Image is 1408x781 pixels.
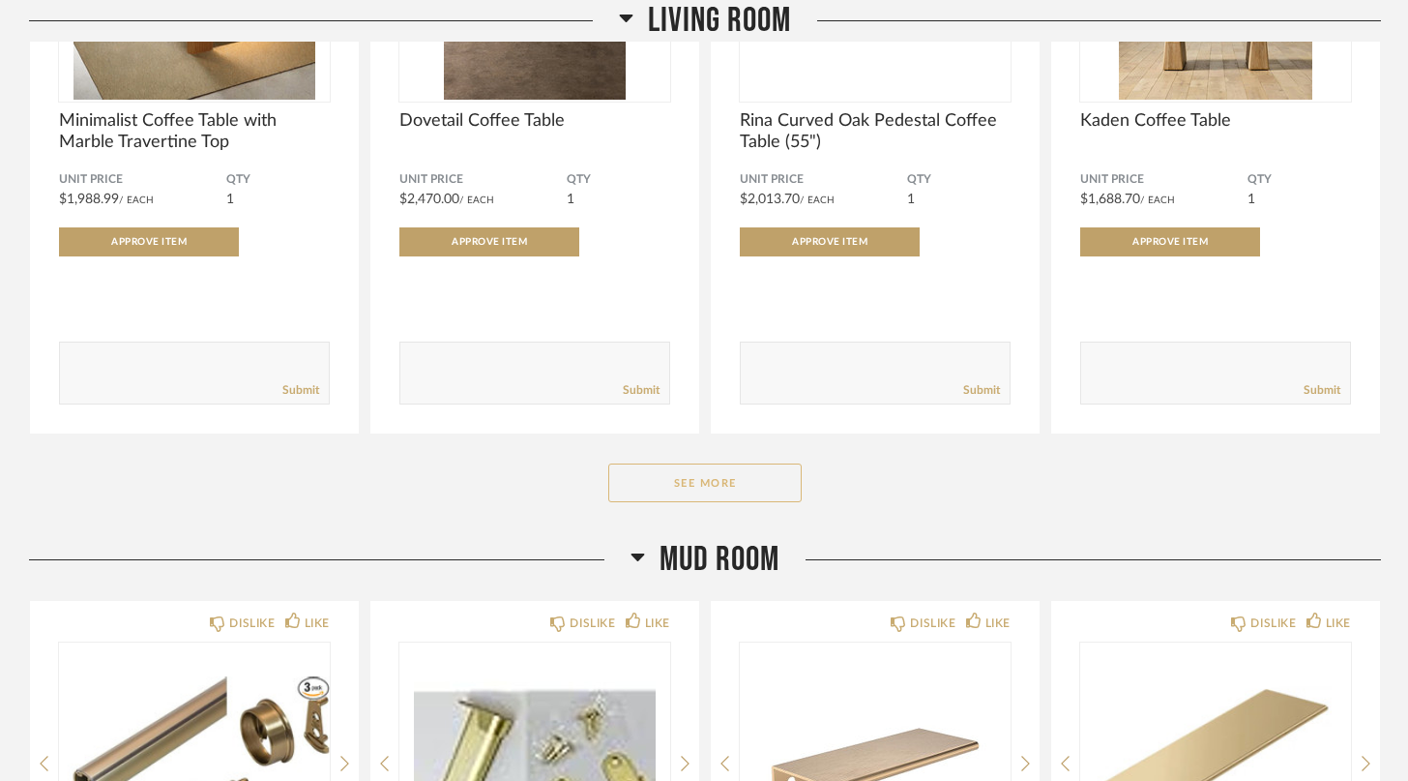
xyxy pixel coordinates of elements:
[111,237,187,247] span: Approve Item
[282,382,319,399] a: Submit
[907,172,1011,188] span: QTY
[305,614,330,633] div: LIKE
[740,172,907,188] span: Unit Price
[567,172,670,188] span: QTY
[740,193,800,206] span: $2,013.70
[1080,110,1351,132] span: Kaden Coffee Table
[1250,614,1296,633] div: DISLIKE
[1080,172,1247,188] span: Unit Price
[229,614,275,633] div: DISLIKE
[119,195,154,205] span: / Each
[59,193,119,206] span: $1,988.99
[1080,193,1140,206] span: $1,688.70
[1080,227,1260,256] button: Approve Item
[907,193,915,206] span: 1
[226,193,234,206] span: 1
[963,382,1000,399] a: Submit
[608,464,802,502] button: See More
[645,614,670,633] div: LIKE
[1247,172,1351,188] span: QTY
[459,195,494,205] span: / Each
[623,382,660,399] a: Submit
[910,614,955,633] div: DISLIKE
[399,193,459,206] span: $2,470.00
[570,614,615,633] div: DISLIKE
[1326,614,1351,633] div: LIKE
[59,172,226,188] span: Unit Price
[1140,195,1175,205] span: / Each
[800,195,835,205] span: / Each
[399,172,567,188] span: Unit Price
[567,193,574,206] span: 1
[1247,193,1255,206] span: 1
[59,227,239,256] button: Approve Item
[399,110,670,132] span: Dovetail Coffee Table
[452,237,527,247] span: Approve Item
[59,110,330,153] span: Minimalist Coffee Table with Marble Travertine Top
[1132,237,1208,247] span: Approve Item
[1304,382,1340,399] a: Submit
[740,227,920,256] button: Approve Item
[792,237,867,247] span: Approve Item
[226,172,330,188] span: QTY
[660,539,779,581] span: Mud Room
[399,227,579,256] button: Approve Item
[985,614,1011,633] div: LIKE
[740,110,1011,153] span: Rina Curved Oak Pedestal Coffee Table (55")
